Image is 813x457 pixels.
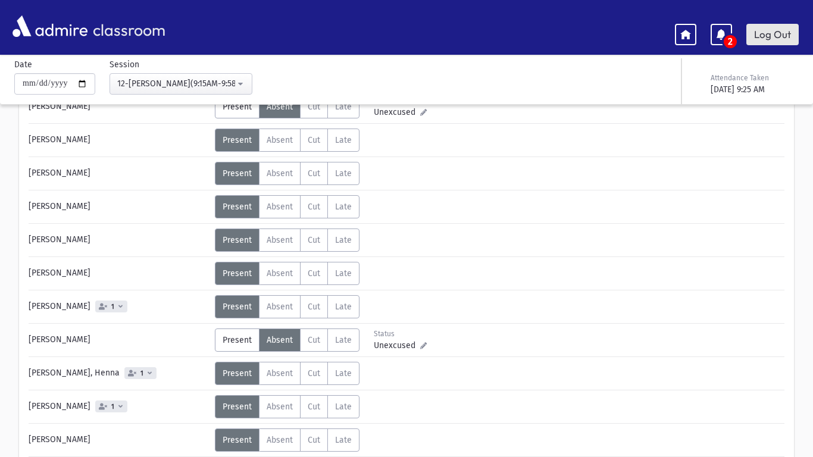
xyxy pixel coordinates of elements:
span: Cut [308,402,320,412]
div: [DATE] 9:25 AM [711,83,796,96]
span: Cut [308,268,320,278]
div: Status [374,328,427,339]
div: AttTypes [215,328,359,352]
span: Cut [308,335,320,345]
span: Late [335,402,352,412]
div: Attendance Taken [711,73,796,83]
div: AttTypes [215,395,359,418]
span: Present [223,235,252,245]
span: Absent [267,235,293,245]
span: Cut [308,202,320,212]
span: Cut [308,102,320,112]
div: [PERSON_NAME] [23,162,215,185]
span: 1 [138,370,146,377]
span: Absent [267,302,293,312]
span: Late [335,135,352,145]
span: Present [223,168,252,179]
span: Late [335,368,352,378]
span: Present [223,202,252,212]
span: Unexcused [374,106,420,118]
div: [PERSON_NAME] [23,195,215,218]
span: Absent [267,435,293,445]
span: Absent [267,102,293,112]
span: classroom [90,11,165,42]
span: Late [335,235,352,245]
span: Absent [267,135,293,145]
img: AdmirePro [10,12,90,40]
span: 1 [109,403,117,411]
span: Absent [267,168,293,179]
div: AttTypes [215,428,359,452]
label: Session [110,58,139,71]
span: Cut [308,368,320,378]
span: Late [335,335,352,345]
span: Absent [267,368,293,378]
div: [PERSON_NAME] [23,95,215,118]
div: [PERSON_NAME] [23,328,215,352]
span: Present [223,368,252,378]
div: AttTypes [215,295,359,318]
a: Log Out [746,24,799,45]
button: 12-H-שמואל א(9:15AM-9:58AM) [110,73,252,95]
span: Present [223,435,252,445]
span: Late [335,202,352,212]
span: Late [335,302,352,312]
div: [PERSON_NAME] [23,395,215,418]
div: [PERSON_NAME] [23,262,215,285]
span: Unexcused [374,339,420,352]
span: Absent [267,202,293,212]
div: AttTypes [215,162,359,185]
span: Present [223,268,252,278]
span: Cut [308,302,320,312]
span: Cut [308,235,320,245]
div: AttTypes [215,262,359,285]
div: AttTypes [215,129,359,152]
span: Present [223,335,252,345]
div: 12-[PERSON_NAME](9:15AM-9:58AM) [117,77,235,90]
span: 1 [109,303,117,311]
span: 2 [724,36,737,48]
div: AttTypes [215,228,359,252]
span: Cut [308,435,320,445]
div: [PERSON_NAME] [23,295,215,318]
span: Cut [308,168,320,179]
span: Present [223,302,252,312]
div: [PERSON_NAME], Henna [23,362,215,385]
span: Late [335,268,352,278]
span: Late [335,102,352,112]
div: [PERSON_NAME] [23,228,215,252]
span: Present [223,102,252,112]
span: Absent [267,335,293,345]
span: Absent [267,402,293,412]
label: Date [14,58,32,71]
div: AttTypes [215,362,359,385]
span: Present [223,135,252,145]
div: [PERSON_NAME] [23,428,215,452]
div: AttTypes [215,195,359,218]
span: Absent [267,268,293,278]
div: [PERSON_NAME] [23,129,215,152]
span: Cut [308,135,320,145]
span: Late [335,168,352,179]
span: Present [223,402,252,412]
div: AttTypes [215,95,359,118]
